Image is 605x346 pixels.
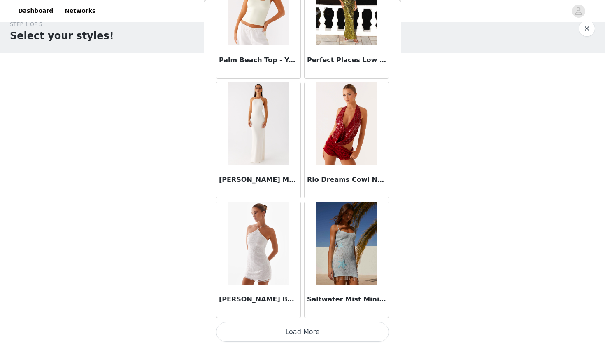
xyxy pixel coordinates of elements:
img: Raffa Pearl Maxi Dress - Ivory [228,82,288,165]
h3: [PERSON_NAME] Maxi Dress - Ivory [219,175,298,185]
h3: Perfect Places Low Rise Sequin Maxi Skirt - Olive [307,55,386,65]
div: avatar [575,5,582,18]
a: Networks [60,2,100,20]
h3: Palm Beach Top - Yellow [219,55,298,65]
h3: [PERSON_NAME] Beaded Mini Dress - White [219,294,298,304]
div: STEP 1 OF 5 [10,20,114,28]
h1: Select your styles! [10,28,114,43]
h3: Saltwater Mist Mini Dress - Blue [307,294,386,304]
h3: Rio Dreams Cowl Neck Halter Top - Red [307,175,386,185]
img: Saltwater Mist Mini Dress - Blue [316,202,376,285]
img: Rumi Beaded Mini Dress - White [228,202,288,285]
img: Rio Dreams Cowl Neck Halter Top - Red [316,82,376,165]
a: Dashboard [13,2,58,20]
button: Load More [216,322,389,342]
